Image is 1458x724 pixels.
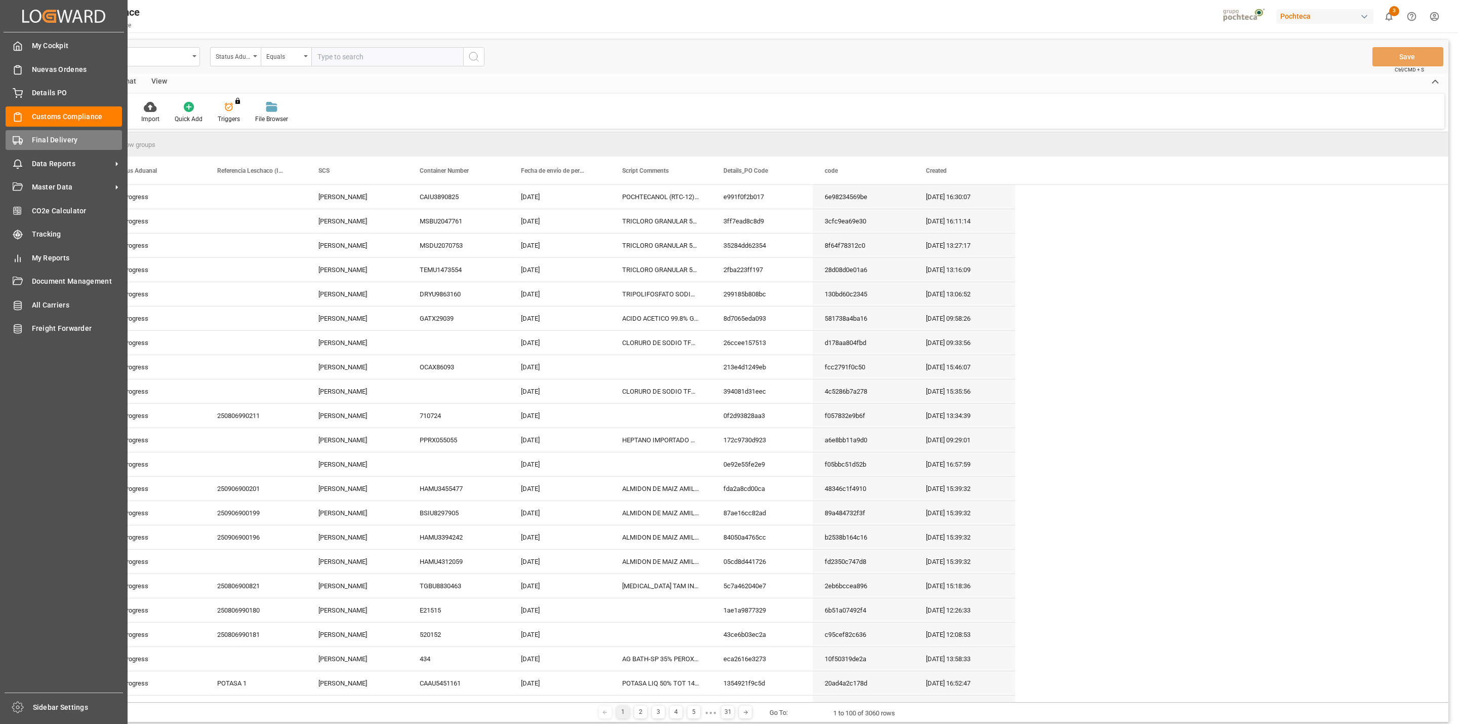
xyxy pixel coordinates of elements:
div: [DATE] [509,623,610,646]
div: [PERSON_NAME] [306,331,408,355]
div: In progress [104,477,205,501]
a: Nuevas Ordenes [6,59,122,79]
div: 250906900201 [205,477,306,501]
span: Referencia Leschaco (Impo) [217,167,285,174]
div: In progress [104,696,205,719]
div: [DATE] 13:06:52 [914,282,1015,306]
div: 6e98234569be [813,185,914,209]
span: Freight Forwarder [32,323,123,334]
div: 250806990181 [205,623,306,646]
span: Script Comments [622,167,669,174]
div: 3cfc9ea69e30 [813,209,914,233]
div: [DATE] [509,696,610,719]
div: [DATE] [509,185,610,209]
div: 20ad4a2c178d [813,671,914,695]
a: My Reports [6,248,122,268]
div: [DATE] 15:18:36 [914,574,1015,598]
div: Press SPACE to select this row. [104,647,1015,671]
div: [PERSON_NAME] [306,452,408,476]
div: 2 [634,706,647,718]
div: HEPTANO IMPORTADO GR (44424) [610,428,711,452]
div: 130bd60c2345 [813,282,914,306]
div: TRICLORO GRANULAR 50 KG CUBETA (23291) [610,234,711,257]
div: POCHTECANOL (RTC-12) FLEXIBAG GRANEL (54 [610,185,711,209]
div: 89a484732f3f [813,501,914,525]
div: [PERSON_NAME] [306,501,408,525]
a: All Carriers [6,295,122,315]
div: 43ce6b03ec2a [711,623,813,646]
div: [DATE] [509,598,610,622]
div: [DATE] [509,647,610,671]
div: [DATE] [509,477,610,501]
div: In progress [104,501,205,525]
div: 250906900196 [205,525,306,549]
a: Details PO [6,83,122,103]
a: Customs Compliance [6,106,122,126]
div: ALMIDON DE MAIZ AMILOGILL 2100 SAC 25 KG [610,477,711,501]
div: 0f2d93828aa3 [711,404,813,428]
div: [PERSON_NAME] [306,623,408,646]
div: HAMU3455477 [408,477,509,501]
div: 1354921f9c5d [711,671,813,695]
div: 10f50319de2a [813,647,914,671]
div: In progress [104,452,205,476]
span: Sidebar Settings [33,702,124,713]
div: In progress [104,647,205,671]
div: Press SPACE to select this row. [104,428,1015,452]
div: Press SPACE to select this row. [104,331,1015,355]
div: Press SPACE to select this row. [104,598,1015,623]
div: HAMU3394242 [408,525,509,549]
span: SCS [318,167,330,174]
div: 5 [687,706,700,718]
button: Pochteca [1276,7,1378,26]
div: [DATE] [509,258,610,282]
div: View [144,73,175,91]
div: 84050a4765cc [711,525,813,549]
div: 3 [652,706,665,718]
div: [DATE] [509,404,610,428]
div: TRICLORO GRANULAR 50 KG CUBETA (23291) [610,258,711,282]
div: [PERSON_NAME] [306,550,408,574]
div: TRIPOLIFOSFATO SODIO POLVO IMP SACO 25KG [610,282,711,306]
div: f057832e9b6f [813,404,914,428]
div: POTASA LIQ 50% TOT 1450 KG E/I BR N (969 [610,696,711,719]
div: 250806990211 [205,404,306,428]
button: open menu [261,47,311,66]
div: [PERSON_NAME] [306,404,408,428]
div: [PERSON_NAME] [306,598,408,622]
div: 250806900821 [205,574,306,598]
div: [DATE] 12:08:53 [914,623,1015,646]
div: [DATE] 16:52:47 [914,671,1015,695]
button: Help Center [1400,5,1423,28]
div: In progress [104,282,205,306]
div: [DATE] [509,428,610,452]
div: Press SPACE to select this row. [104,404,1015,428]
div: GATX29039 [408,307,509,330]
div: Press SPACE to select this row. [104,185,1015,209]
div: [DATE] 13:16:09 [914,258,1015,282]
div: [DATE] [509,452,610,476]
div: [PERSON_NAME] [306,525,408,549]
div: [DATE] [509,282,610,306]
a: My Cockpit [6,36,122,56]
div: Press SPACE to select this row. [104,623,1015,647]
div: [DATE] 15:39:32 [914,477,1015,501]
div: 2be258b79720 [711,696,813,719]
div: TRICLORO GRANULAR 50 KG CUBETA (23291) [610,209,711,233]
div: Equals [266,50,301,61]
div: [PERSON_NAME] [306,307,408,330]
div: [PERSON_NAME] [306,477,408,501]
div: Press SPACE to select this row. [104,452,1015,477]
div: TGBU8830463 [408,574,509,598]
div: c95cef82c636 [813,623,914,646]
div: E21515 [408,598,509,622]
div: In progress [104,428,205,452]
div: e991f0f2b017 [711,185,813,209]
div: 172c9730d923 [711,428,813,452]
div: b2538b164c16 [813,525,914,549]
div: Press SPACE to select this row. [104,550,1015,574]
a: Final Delivery [6,130,122,150]
div: 394081d31eec [711,379,813,403]
span: Customs Compliance [32,111,123,122]
span: My Reports [32,253,123,263]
